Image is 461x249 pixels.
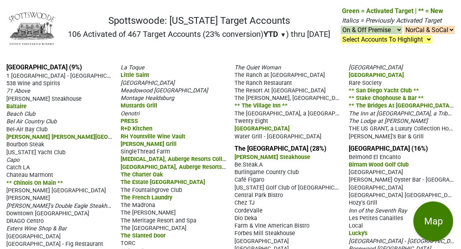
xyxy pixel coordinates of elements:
span: The [PERSON_NAME] [121,209,176,216]
span: Montage Healdsburg [121,95,174,102]
span: Baltaire [6,103,27,110]
span: The Estate [GEOGRAPHIC_DATA] [121,179,205,186]
span: [GEOGRAPHIC_DATA] [234,125,290,132]
span: DRAGO Centro [6,218,44,224]
span: The Resort At [GEOGRAPHIC_DATA] [234,87,326,94]
span: Chateau Marmont [6,172,53,178]
span: Bel Air Country Club [6,118,57,125]
span: [PERSON_NAME]'s Double Eagle Steakhouse [6,202,119,209]
span: ** San Diego Yacht Club ** [349,87,419,94]
span: [MEDICAL_DATA], Auberge Resorts Collection [121,155,238,163]
span: Esters Wine Shop & Bar [6,225,67,232]
span: The Charter Oak [121,171,163,178]
img: Spottswoode [6,11,56,46]
span: Italics = Previously Activated Target [342,17,442,24]
span: Catch LA [6,164,30,171]
span: The Meritage Resort and Spa [121,217,196,224]
span: Capo [6,157,19,163]
span: ** The Bridges At [GEOGRAPHIC_DATA] ** [349,102,458,109]
span: Beach Club [6,111,35,117]
span: [GEOGRAPHIC_DATA] [GEOGRAPHIC_DATA] [349,191,459,199]
span: Dio Deka [234,215,257,222]
span: Green = Activated Target | ** = New [342,7,443,15]
span: The [GEOGRAPHIC_DATA] [121,225,186,232]
span: RH Yountville Wine Vault [121,133,185,140]
span: TORC [121,240,135,247]
span: [GEOGRAPHIC_DATA] [6,233,61,240]
span: Be.Steak.A [234,161,263,168]
span: Mustards Grill [121,102,157,109]
span: The Madrona [121,202,155,209]
span: The Lodge at [PERSON_NAME] [349,118,428,125]
span: [PERSON_NAME] [PERSON_NAME][GEOGRAPHIC_DATA], A [GEOGRAPHIC_DATA] [6,133,214,140]
a: [GEOGRAPHIC_DATA] (16%) [349,145,428,152]
span: [GEOGRAPHIC_DATA] [234,238,289,245]
span: [PERSON_NAME] Steakhouse [234,154,310,161]
span: [GEOGRAPHIC_DATA] [349,184,403,191]
span: [GEOGRAPHIC_DATA], Auberge Resorts Collection [121,163,250,170]
a: The [GEOGRAPHIC_DATA] (28%) [234,145,327,152]
span: ** Chinois On Main ** [6,180,63,186]
span: 71 Above [6,88,30,94]
span: PRESS [121,118,138,125]
span: Inn of the Seventh Ray [349,207,407,214]
span: Central Park Bistro [234,192,283,199]
span: CordeValle [234,207,263,214]
h1: Spottswoode: [US_STATE] Target Accounts [68,15,330,27]
span: Café Figaro [234,176,264,183]
button: Map [413,201,453,241]
span: [US_STATE] Yacht Club [6,149,65,156]
span: [GEOGRAPHIC_DATA] [349,72,404,79]
span: Chez TJ [234,199,255,206]
span: The Ranch at [GEOGRAPHIC_DATA] [234,72,325,79]
span: [GEOGRAPHIC_DATA] - Fig Restaurant [6,241,103,247]
h2: 106 Activated of 467 Target Accounts (23% conversion) ) thru [DATE] [68,29,330,39]
span: Twenty Eight [234,118,268,125]
span: [PERSON_NAME] [6,195,50,201]
span: YTD [263,29,278,39]
span: Forbes Mill Steakhouse [234,230,295,237]
span: Hozy's Grill [349,199,377,206]
span: [PERSON_NAME] Steakhouse [6,96,82,102]
span: [GEOGRAPHIC_DATA] [349,169,403,176]
span: The Quiet Woman [234,64,281,71]
span: Bourbon Steak [6,141,44,148]
span: Water Grill - [GEOGRAPHIC_DATA] [234,133,321,140]
span: Les Petites Canailles [349,215,403,222]
span: [PERSON_NAME] [GEOGRAPHIC_DATA] [6,187,106,194]
span: La Toque [121,64,144,71]
span: SingleThread Farm [121,148,170,155]
span: Meadowood [GEOGRAPHIC_DATA] [121,87,208,94]
span: Oenotri [121,110,139,117]
span: ** Stake Chophouse & Bar ** [349,95,424,102]
span: The French Laundry [121,194,172,201]
span: The Fountaingrove Club [121,187,182,193]
span: Burlingame Country Club [234,169,299,176]
span: [PERSON_NAME] Grill [121,141,177,147]
span: R+D Kitchen [121,125,152,132]
span: The Ranch Restaurant [234,80,292,86]
span: 538 Wine and Spirits [6,80,60,87]
span: 1 [GEOGRAPHIC_DATA] - [GEOGRAPHIC_DATA] [6,72,125,79]
span: [GEOGRAPHIC_DATA] [121,80,175,86]
span: [US_STATE] Golf Club of [GEOGRAPHIC_DATA] [234,184,352,191]
span: [GEOGRAPHIC_DATA] [349,64,403,71]
span: The [GEOGRAPHIC_DATA], a [GEOGRAPHIC_DATA] [234,109,362,117]
span: [PERSON_NAME]'s Bar & Grill [349,133,424,140]
span: Belmond El Encanto [349,154,401,161]
span: Downtown [GEOGRAPHIC_DATA] [6,210,89,217]
span: Local [349,222,363,229]
span: Farm & Vine American Bistro [234,222,309,229]
span: Birnam Wood Golf Club [349,161,409,168]
span: Little Saint [121,72,149,79]
span: ** The Village Inn ** [234,102,288,109]
a: [GEOGRAPHIC_DATA] (9%) [6,63,82,71]
span: Rare Society [349,80,382,86]
span: The [PERSON_NAME], [GEOGRAPHIC_DATA] [234,94,347,102]
span: ▼ [280,31,286,38]
span: The Slanted Door [121,232,165,239]
span: Bel-Air Bay Club [6,126,48,133]
span: Lucky's [349,230,367,237]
